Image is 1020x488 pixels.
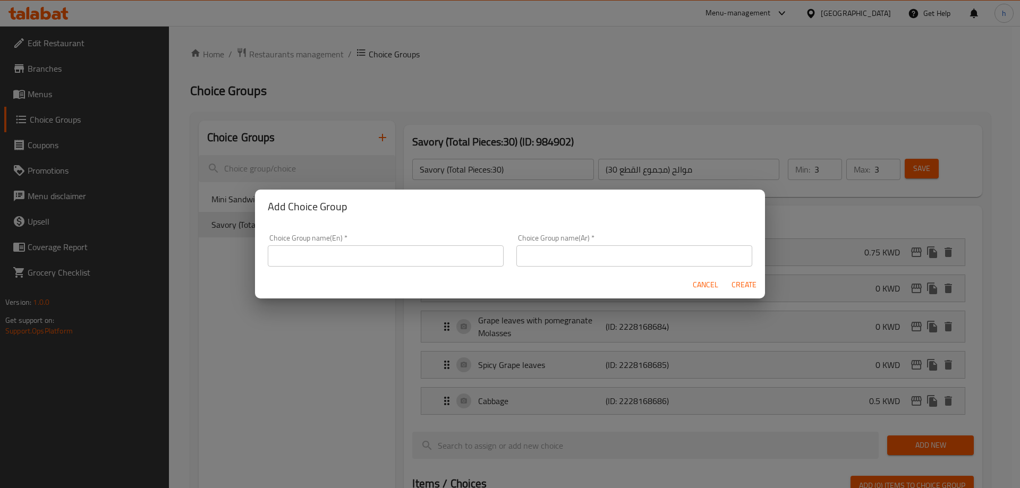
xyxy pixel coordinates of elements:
[727,275,761,295] button: Create
[268,198,752,215] h2: Add Choice Group
[688,275,722,295] button: Cancel
[731,278,756,292] span: Create
[693,278,718,292] span: Cancel
[268,245,504,267] input: Please enter Choice Group name(en)
[516,245,752,267] input: Please enter Choice Group name(ar)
